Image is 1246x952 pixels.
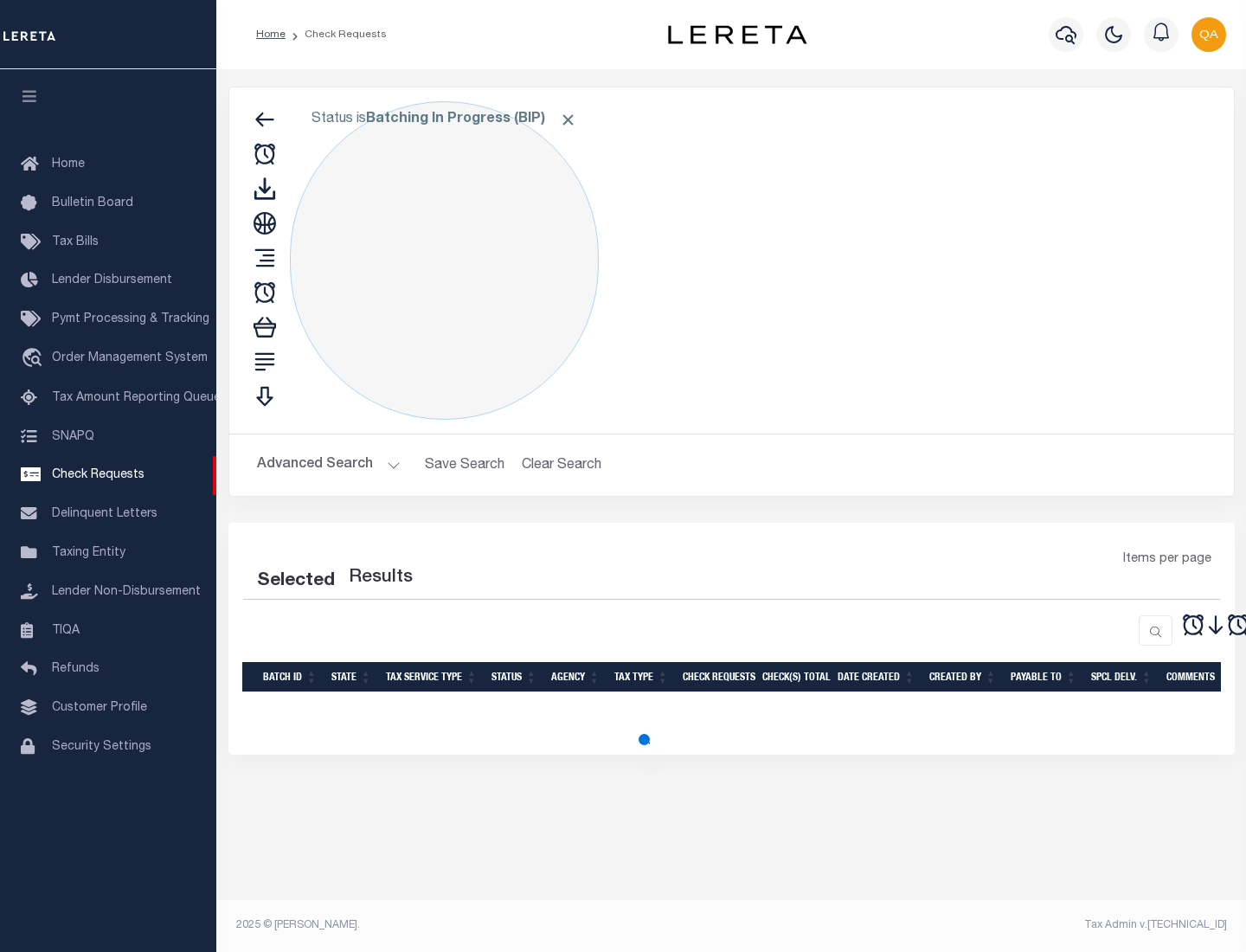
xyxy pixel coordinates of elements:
[52,430,94,442] span: SNAPQ
[607,662,676,692] th: Tax Type
[21,348,48,370] i: travel_explore
[223,917,732,933] div: 2025 © [PERSON_NAME].
[1191,17,1226,52] img: svg+xml;base64,PHN2ZyB4bWxucz0iaHR0cDovL3d3dy53My5vcmcvMjAwMC9zdmciIHBvaW50ZXItZXZlbnRzPSJub25lIi...
[52,586,201,598] span: Lender Non-Disbursement
[52,197,133,209] span: Bulletin Board
[52,508,157,520] span: Delinquent Letters
[257,568,335,595] div: Selected
[485,662,544,692] th: Status
[922,662,1004,692] th: Created By
[1004,662,1084,692] th: Payable To
[379,662,485,692] th: Tax Service Type
[52,702,147,714] span: Customer Profile
[52,158,85,170] span: Home
[256,662,324,692] th: Batch Id
[515,448,609,482] button: Clear Search
[286,27,387,42] li: Check Requests
[366,113,577,126] b: Batching In Progress (BIP)
[349,564,413,592] label: Results
[324,662,379,692] th: State
[52,236,99,248] span: Tax Bills
[52,547,125,559] span: Taxing Entity
[52,392,221,404] span: Tax Amount Reporting Queue
[52,313,209,325] span: Pymt Processing & Tracking
[290,101,599,420] div: Click to Edit
[257,448,401,482] button: Advanced Search
[544,662,607,692] th: Agency
[755,662,831,692] th: Check(s) Total
[52,741,151,753] span: Security Settings
[52,469,145,481] span: Check Requests
[668,25,806,44] img: logo-dark.svg
[676,662,755,692] th: Check Requests
[1123,550,1211,569] span: Items per page
[1084,662,1159,692] th: Spcl Delv.
[744,917,1227,933] div: Tax Admin v.[TECHNICAL_ID]
[256,29,286,40] a: Home
[52,274,172,286] span: Lender Disbursement
[1159,662,1237,692] th: Comments
[831,662,922,692] th: Date Created
[52,624,80,636] span: TIQA
[414,448,515,482] button: Save Search
[559,111,577,129] span: Click to Remove
[52,663,100,675] span: Refunds
[52,352,208,364] span: Order Management System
